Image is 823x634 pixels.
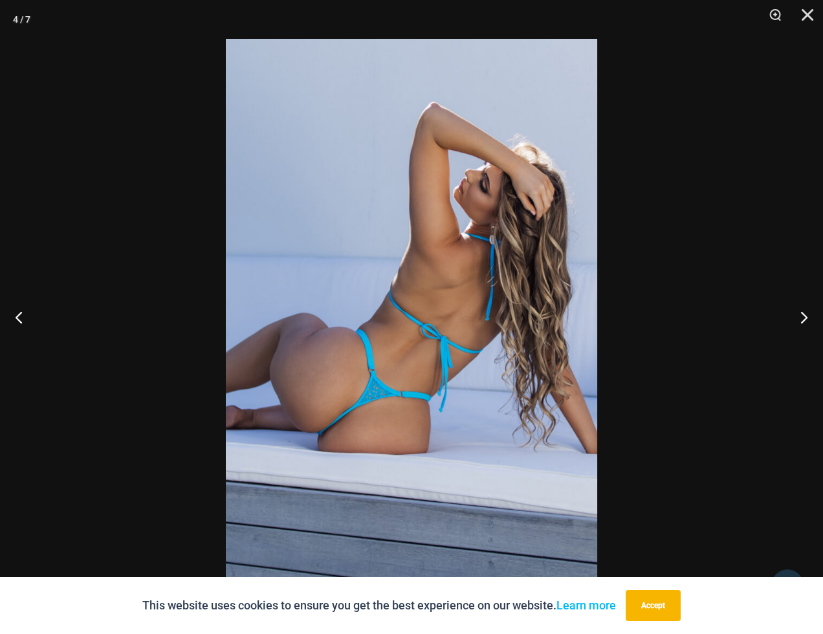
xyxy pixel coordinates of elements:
p: This website uses cookies to ensure you get the best experience on our website. [142,596,616,615]
button: Next [774,285,823,349]
img: Bubble Mesh Highlight Blue 309 Tri Top 469 Thong 02 [226,39,597,595]
button: Accept [626,590,681,621]
a: Learn more [556,598,616,612]
div: 4 / 7 [13,10,30,29]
